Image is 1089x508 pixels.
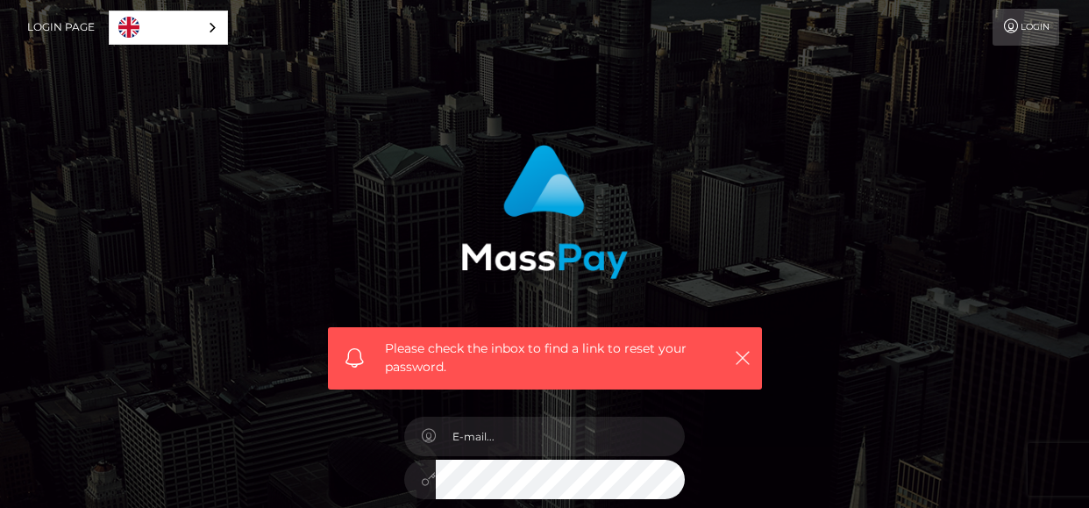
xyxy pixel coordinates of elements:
aside: Language selected: English [109,11,228,45]
input: E-mail... [436,417,685,456]
span: Please check the inbox to find a link to reset your password. [385,340,705,376]
a: Login [993,9,1059,46]
img: MassPay Login [461,145,628,279]
div: Language [109,11,228,45]
a: English [110,11,227,44]
a: Login Page [27,9,95,46]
